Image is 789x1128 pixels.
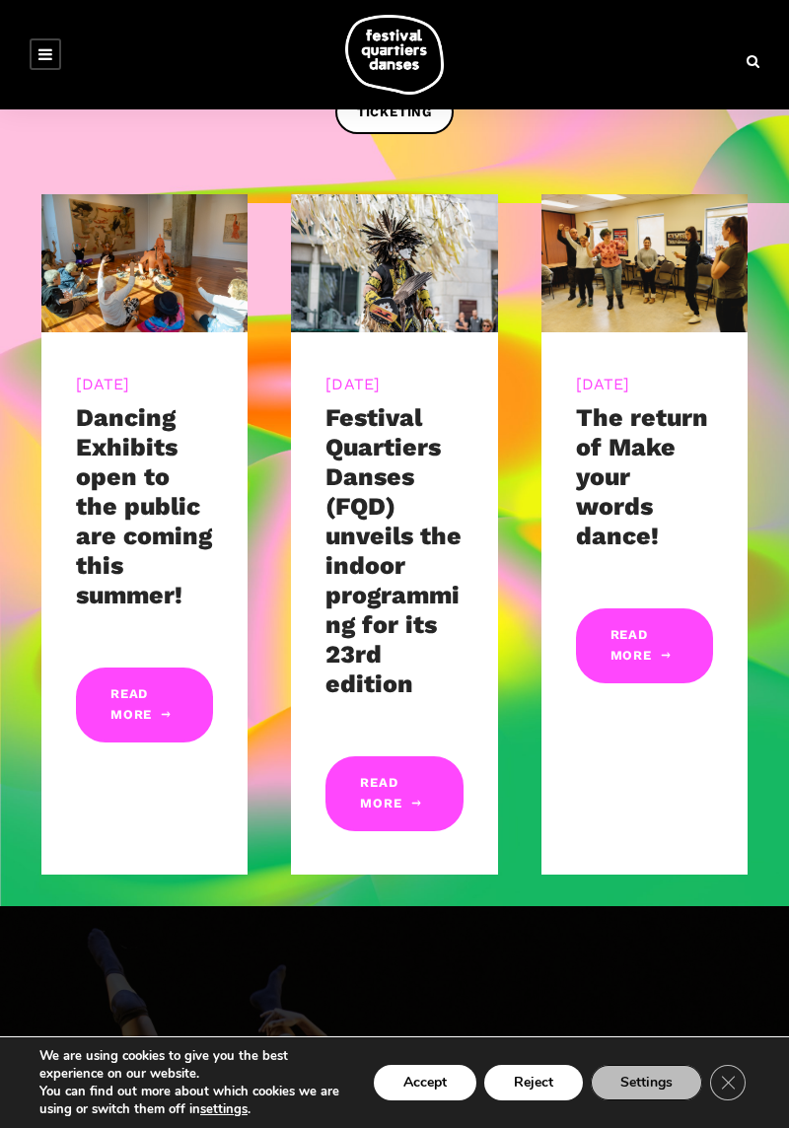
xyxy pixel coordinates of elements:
[325,375,380,393] a: [DATE]
[291,194,497,332] img: R Barbara Diabo 11 crédit Romain Lorraine (30)
[374,1065,476,1100] button: Accept
[576,403,708,550] a: The return of Make your words dance!
[345,15,444,95] img: logo-fqd-med
[39,1083,346,1118] p: You can find out more about which cookies we are using or switch them off in .
[710,1065,746,1100] button: Close GDPR Cookie Banner
[325,403,462,698] a: Festival Quartiers Danses (FQD) unveils the indoor programming for its 23rd edition
[576,608,713,683] a: Read More
[576,375,630,393] a: [DATE]
[325,756,463,831] a: Read More
[76,375,130,393] a: [DATE]
[591,1065,702,1100] button: Settings
[200,1100,248,1118] button: settings
[541,194,748,332] img: CARI, 8 mars 2023-209
[41,194,248,332] img: 20240905-9595
[357,103,432,123] span: TICKETING
[76,668,213,742] a: Read More
[76,403,212,609] a: Dancing Exhibits open to the public are coming this summer!
[335,90,454,134] a: TICKETING
[39,1047,346,1083] p: We are using cookies to give you the best experience on our website.
[484,1065,583,1100] button: Reject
